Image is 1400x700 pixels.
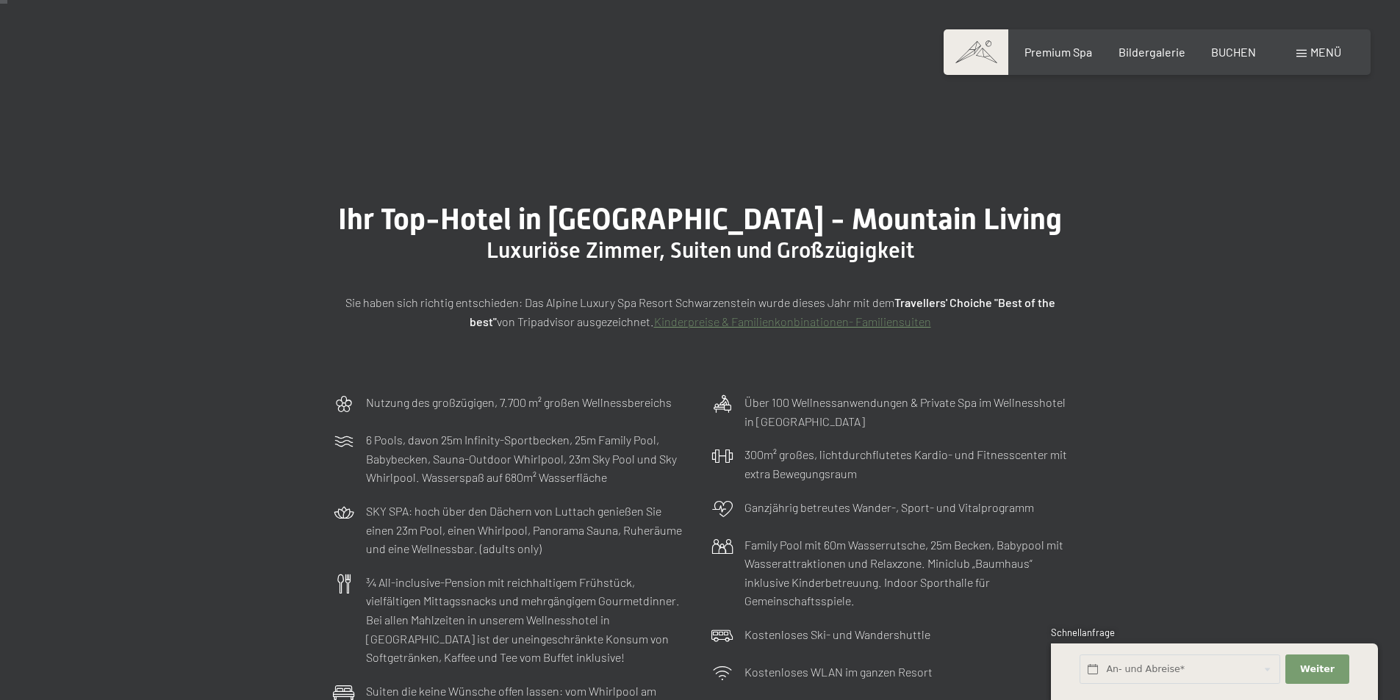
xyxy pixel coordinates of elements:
[744,393,1068,430] p: Über 100 Wellnessanwendungen & Private Spa im Wellnesshotel in [GEOGRAPHIC_DATA]
[1024,45,1092,59] a: Premium Spa
[744,535,1068,610] p: Family Pool mit 60m Wasserrutsche, 25m Becken, Babypool mit Wasserattraktionen und Relaxzone. Min...
[744,498,1034,517] p: Ganzjährig betreutes Wander-, Sport- und Vitalprogramm
[1310,45,1341,59] span: Menü
[744,625,930,644] p: Kostenloses Ski- und Wandershuttle
[1285,654,1349,685] button: Weiter
[1300,663,1335,676] span: Weiter
[366,573,689,667] p: ¾ All-inclusive-Pension mit reichhaltigem Frühstück, vielfältigen Mittagssnacks und mehrgängigem ...
[470,295,1055,328] strong: Travellers' Choiche "Best of the best"
[654,314,931,328] a: Kinderpreise & Familienkonbinationen- Familiensuiten
[366,430,689,487] p: 6 Pools, davon 25m Infinity-Sportbecken, 25m Family Pool, Babybecken, Sauna-Outdoor Whirlpool, 23...
[744,663,933,682] p: Kostenloses WLAN im ganzen Resort
[1119,45,1185,59] a: Bildergalerie
[1211,45,1256,59] a: BUCHEN
[744,445,1068,483] p: 300m² großes, lichtdurchflutetes Kardio- und Fitnesscenter mit extra Bewegungsraum
[338,202,1062,237] span: Ihr Top-Hotel in [GEOGRAPHIC_DATA] - Mountain Living
[333,293,1068,331] p: Sie haben sich richtig entschieden: Das Alpine Luxury Spa Resort Schwarzenstein wurde dieses Jahr...
[1051,627,1115,638] span: Schnellanfrage
[366,393,672,412] p: Nutzung des großzügigen, 7.700 m² großen Wellnessbereichs
[487,237,914,263] span: Luxuriöse Zimmer, Suiten und Großzügigkeit
[366,502,689,558] p: SKY SPA: hoch über den Dächern von Luttach genießen Sie einen 23m Pool, einen Whirlpool, Panorama...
